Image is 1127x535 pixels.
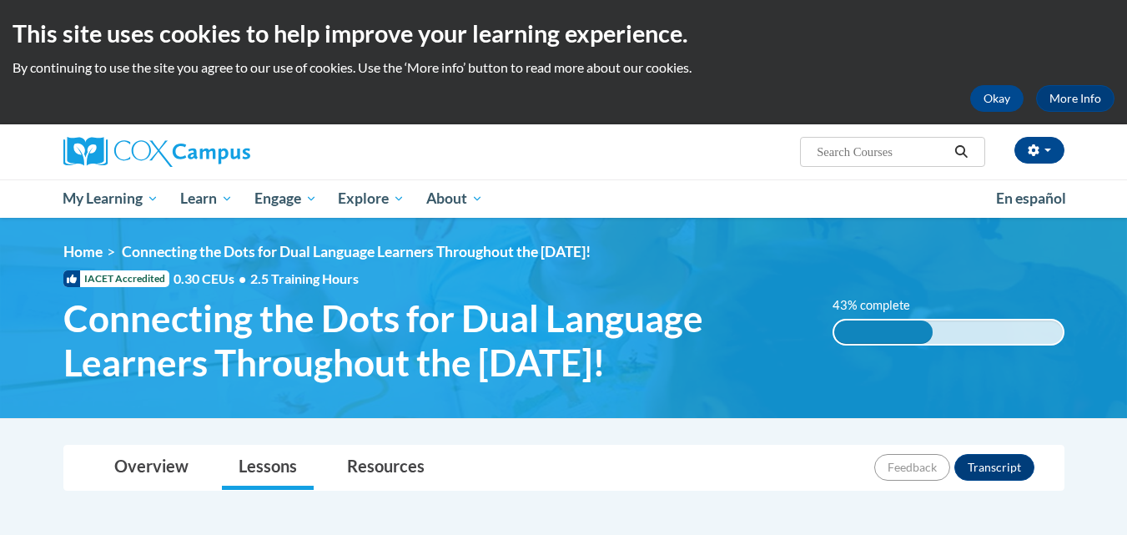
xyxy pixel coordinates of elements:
label: 43% complete [833,296,928,315]
span: My Learning [63,189,158,209]
input: Search Courses [815,142,948,162]
span: Connecting the Dots for Dual Language Learners Throughout the [DATE]! [63,296,808,385]
span: Engage [254,189,317,209]
a: Lessons [222,446,314,490]
h2: This site uses cookies to help improve your learning experience. [13,17,1114,50]
a: Engage [244,179,328,218]
img: Cox Campus [63,137,250,167]
button: Account Settings [1014,137,1064,164]
span: Connecting the Dots for Dual Language Learners Throughout the [DATE]! [122,243,591,260]
button: Transcript [954,454,1034,481]
span: 2.5 Training Hours [250,270,359,286]
span: Explore [338,189,405,209]
span: • [239,270,246,286]
span: About [426,189,483,209]
button: Okay [970,85,1024,112]
span: Learn [180,189,233,209]
a: Home [63,243,103,260]
div: Main menu [38,179,1089,218]
a: Explore [327,179,415,218]
a: Cox Campus [63,137,380,167]
span: 0.30 CEUs [174,270,250,288]
div: 43% complete [834,320,933,344]
a: En español [985,181,1077,216]
a: Overview [98,446,205,490]
span: IACET Accredited [63,270,169,287]
a: Learn [169,179,244,218]
span: En español [996,189,1066,207]
button: Feedback [874,454,950,481]
a: About [415,179,494,218]
a: Resources [330,446,441,490]
button: Search [948,142,974,162]
p: By continuing to use the site you agree to our use of cookies. Use the ‘More info’ button to read... [13,58,1114,77]
a: More Info [1036,85,1114,112]
a: My Learning [53,179,170,218]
